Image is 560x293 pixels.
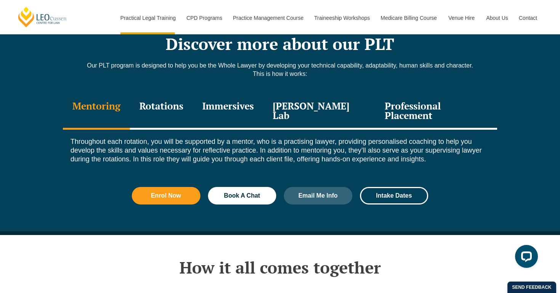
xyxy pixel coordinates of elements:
[513,2,543,34] a: Contact
[193,93,263,130] div: Immersives
[263,93,375,130] div: [PERSON_NAME] Lab
[181,2,227,34] a: CPD Programs
[227,2,309,34] a: Practice Management Course
[63,93,130,130] div: Mentoring
[376,193,412,199] span: Intake Dates
[309,2,375,34] a: Traineeship Workshops
[360,187,429,204] a: Intake Dates
[298,193,338,199] span: Email Me Info
[375,93,497,130] div: Professional Placement
[375,2,443,34] a: Medicare Billing Course
[208,187,277,204] a: Book A Chat
[63,61,497,86] div: Our PLT program is designed to help you be the Whole Lawyer by developing your technical capabili...
[63,34,497,53] h2: Discover more about our PLT
[480,2,513,34] a: About Us
[115,2,181,34] a: Practical Legal Training
[130,93,193,130] div: Rotations
[284,187,352,204] a: Email Me Info
[443,2,480,34] a: Venue Hire
[151,193,181,199] span: Enrol Now
[224,193,260,199] span: Book A Chat
[132,187,200,204] a: Enrol Now
[70,137,490,164] p: Throughout each rotation, you will be supported by a mentor, who is a practising lawyer, providin...
[63,258,497,277] h2: How it all comes together
[509,242,541,274] iframe: LiveChat chat widget
[17,6,68,28] a: [PERSON_NAME] Centre for Law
